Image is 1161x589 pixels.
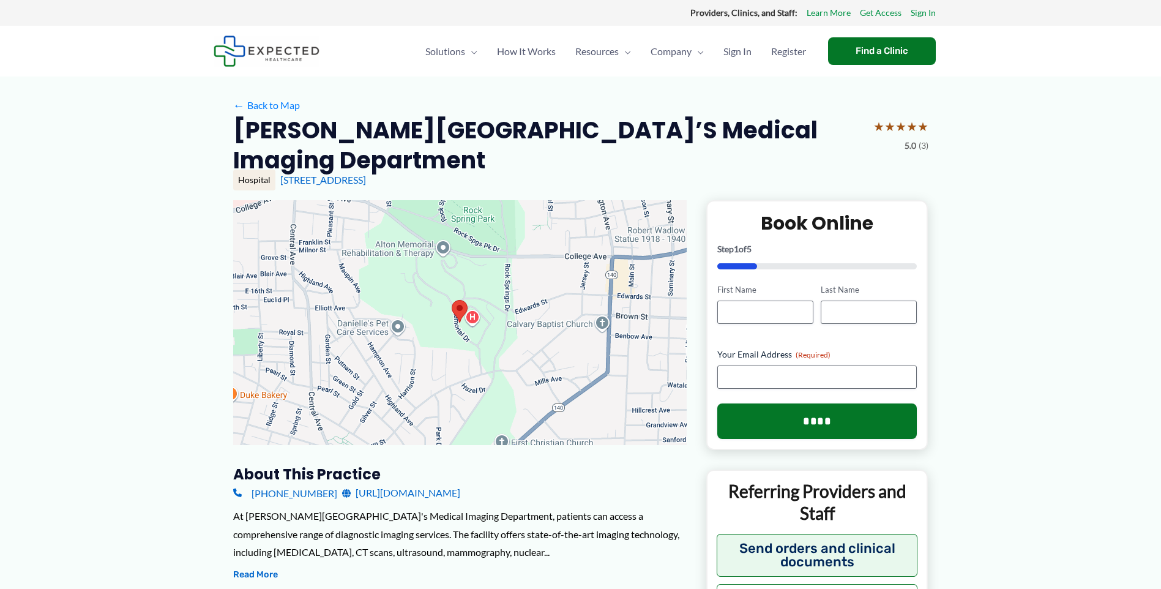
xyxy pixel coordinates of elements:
a: [URL][DOMAIN_NAME] [342,484,460,502]
span: Sign In [723,30,752,73]
a: ←Back to Map [233,96,300,114]
span: ← [233,99,245,111]
a: [PHONE_NUMBER] [233,484,337,502]
label: First Name [717,284,813,296]
label: Last Name [821,284,917,296]
a: Find a Clinic [828,37,936,65]
div: Hospital [233,170,275,190]
button: Read More [233,568,278,582]
span: ★ [884,115,895,138]
div: At [PERSON_NAME][GEOGRAPHIC_DATA]'s Medical Imaging Department, patients can access a comprehensi... [233,507,687,561]
a: CompanyMenu Toggle [641,30,714,73]
span: Resources [575,30,619,73]
a: Learn More [807,5,851,21]
nav: Primary Site Navigation [416,30,816,73]
span: ★ [873,115,884,138]
span: How It Works [497,30,556,73]
h2: [PERSON_NAME][GEOGRAPHIC_DATA]’s Medical Imaging Department [233,115,864,176]
strong: Providers, Clinics, and Staff: [690,7,797,18]
span: ★ [906,115,917,138]
button: Send orders and clinical documents [717,534,918,577]
span: 5 [747,244,752,254]
a: How It Works [487,30,566,73]
h3: About this practice [233,465,687,484]
a: SolutionsMenu Toggle [416,30,487,73]
p: Step of [717,245,917,253]
a: ResourcesMenu Toggle [566,30,641,73]
label: Your Email Address [717,348,917,361]
a: Sign In [911,5,936,21]
span: ★ [917,115,928,138]
span: 1 [734,244,739,254]
span: 5.0 [905,138,916,154]
span: (3) [919,138,928,154]
a: Register [761,30,816,73]
span: ★ [895,115,906,138]
span: Menu Toggle [465,30,477,73]
h2: Book Online [717,211,917,235]
p: Referring Providers and Staff [717,480,918,525]
span: Menu Toggle [692,30,704,73]
a: [STREET_ADDRESS] [280,174,366,186]
span: Company [651,30,692,73]
span: Menu Toggle [619,30,631,73]
a: Get Access [860,5,902,21]
span: Register [771,30,806,73]
span: (Required) [796,350,831,359]
span: Solutions [425,30,465,73]
img: Expected Healthcare Logo - side, dark font, small [214,36,319,67]
a: Sign In [714,30,761,73]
